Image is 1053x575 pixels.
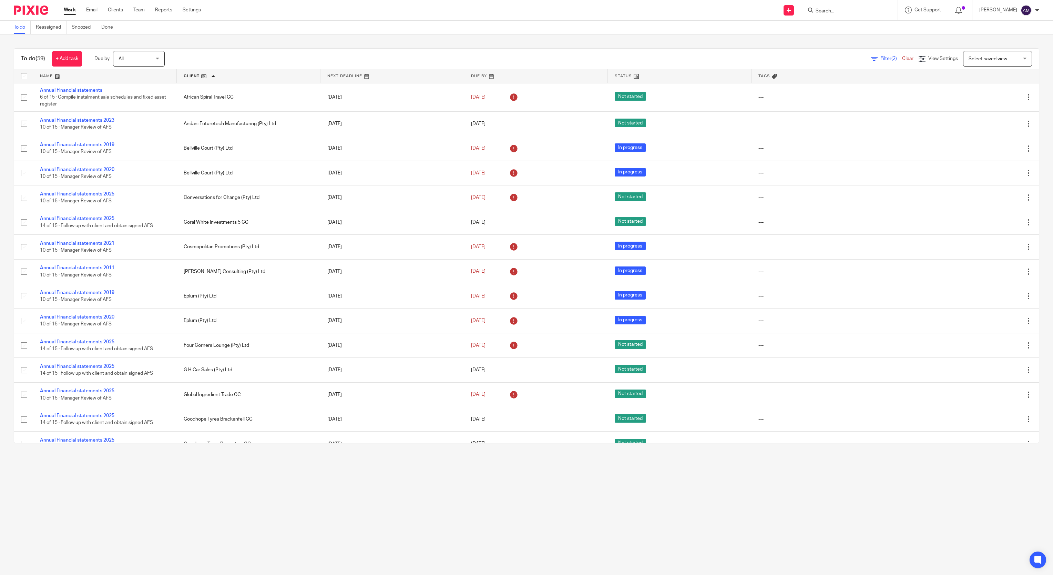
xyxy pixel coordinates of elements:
[979,7,1017,13] p: [PERSON_NAME]
[40,364,114,369] a: Annual Financial statements 2025
[40,389,114,393] a: Annual Financial statements 2025
[320,432,464,456] td: [DATE]
[969,57,1007,61] span: Select saved view
[758,94,888,101] div: ---
[471,244,485,249] span: [DATE]
[471,367,485,372] span: [DATE]
[101,21,118,34] a: Done
[177,259,320,284] td: [PERSON_NAME] Consulting (Pty) Ltd
[758,366,888,373] div: ---
[615,340,646,349] span: Not started
[64,7,76,13] a: Work
[758,416,888,423] div: ---
[35,56,45,61] span: (59)
[40,396,112,401] span: 10 of 15 · Manager Review of AFS
[40,241,114,246] a: Annual Financial statements 2021
[320,333,464,357] td: [DATE]
[177,432,320,456] td: Goodhope Tyres Properties CC
[177,382,320,407] td: Global Ingredient Trade CC
[880,56,902,61] span: Filter
[471,343,485,348] span: [DATE]
[177,83,320,111] td: African Spiral Travel CC
[320,358,464,382] td: [DATE]
[471,171,485,175] span: [DATE]
[177,333,320,357] td: Four Corners Lounge (Pty) Ltd
[471,442,485,446] span: [DATE]
[40,290,114,295] a: Annual Financial statements 2019
[52,51,82,67] a: + Add task
[320,235,464,259] td: [DATE]
[320,407,464,432] td: [DATE]
[40,167,114,172] a: Annual Financial statements 2020
[758,317,888,324] div: ---
[902,56,913,61] a: Clear
[471,392,485,397] span: [DATE]
[471,146,485,151] span: [DATE]
[14,21,31,34] a: To do
[320,259,464,284] td: [DATE]
[40,273,112,278] span: 10 of 15 · Manager Review of AFS
[615,439,646,447] span: Not started
[40,174,112,179] span: 10 of 15 · Manager Review of AFS
[758,268,888,275] div: ---
[40,371,153,376] span: 14 of 15 · Follow up with client and obtain signed AFS
[758,243,888,250] div: ---
[320,210,464,234] td: [DATE]
[86,7,98,13] a: Email
[40,118,114,123] a: Annual Financial statements 2023
[40,340,114,344] a: Annual Financial statements 2025
[40,95,166,107] span: 6 of 15 · Compile instalment sale schedules and fixed asset register
[320,284,464,308] td: [DATE]
[177,309,320,333] td: Eplum (Pty) Ltd
[758,441,888,447] div: ---
[758,194,888,201] div: ---
[815,8,877,14] input: Search
[758,391,888,398] div: ---
[119,57,124,61] span: All
[108,7,123,13] a: Clients
[133,7,145,13] a: Team
[914,8,941,12] span: Get Support
[155,7,172,13] a: Reports
[40,438,114,443] a: Annual Financial statements 2025
[40,88,102,93] a: Annual Financial statements
[40,216,114,221] a: Annual Financial statements 2025
[40,223,153,228] span: 14 of 15 · Follow up with client and obtain signed AFS
[40,192,114,196] a: Annual Financial statements 2025
[40,346,153,351] span: 14 of 15 · Follow up with client and obtain signed AFS
[40,322,112,327] span: 10 of 15 · Manager Review of AFS
[320,382,464,407] td: [DATE]
[177,284,320,308] td: Eplum (Pty) Ltd
[1021,5,1032,16] img: svg%3E
[40,297,112,302] span: 10 of 15 · Manager Review of AFS
[21,55,45,62] h1: To do
[758,170,888,176] div: ---
[320,309,464,333] td: [DATE]
[320,83,464,111] td: [DATE]
[615,192,646,201] span: Not started
[40,413,114,418] a: Annual Financial statements 2025
[320,161,464,185] td: [DATE]
[72,21,96,34] a: Snoozed
[40,248,112,253] span: 10 of 15 · Manager Review of AFS
[320,136,464,161] td: [DATE]
[177,235,320,259] td: Cosmopolitan Promotions (Pty) Ltd
[615,266,646,275] span: In progress
[615,390,646,398] span: Not started
[14,6,48,15] img: Pixie
[758,120,888,127] div: ---
[615,291,646,300] span: In progress
[177,111,320,136] td: Andani Futuretech Manufacturing (Pty) Ltd
[615,119,646,127] span: Not started
[471,220,485,225] span: [DATE]
[471,121,485,126] span: [DATE]
[758,293,888,300] div: ---
[615,92,646,101] span: Not started
[615,414,646,423] span: Not started
[94,55,110,62] p: Due by
[758,219,888,226] div: ---
[758,74,770,78] span: Tags
[177,161,320,185] td: Bellville Court (Pty) Ltd
[471,195,485,200] span: [DATE]
[615,242,646,250] span: In progress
